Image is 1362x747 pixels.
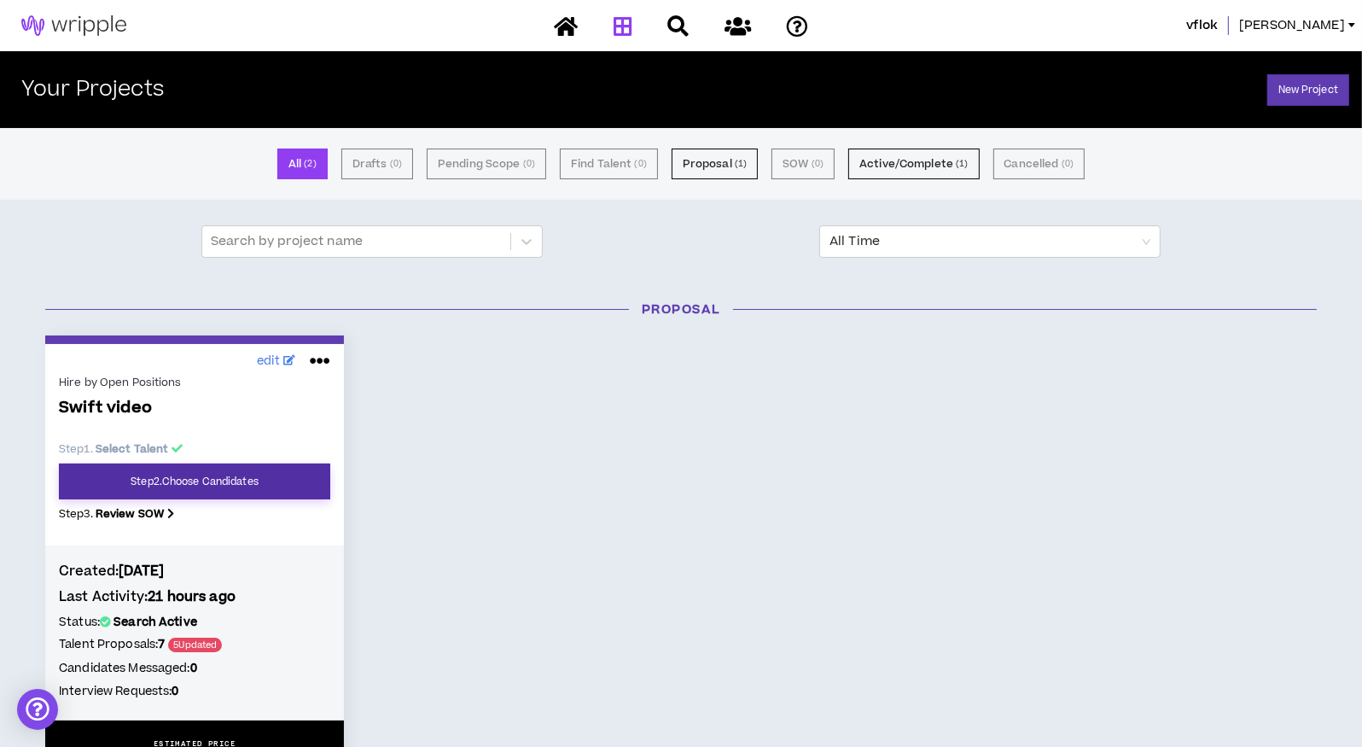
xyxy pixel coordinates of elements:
[59,659,330,678] h5: Candidates Messaged:
[96,506,164,522] b: Review SOW
[96,441,169,457] b: Select Talent
[59,613,330,632] h5: Status:
[59,682,330,701] h5: Interview Requests:
[993,149,1086,179] button: Cancelled (0)
[17,689,58,730] div: Open Intercom Messenger
[59,399,330,418] span: Swift video
[32,301,1330,318] h3: Proposal
[168,638,222,652] span: 5 Updated
[1239,16,1345,35] span: [PERSON_NAME]
[1062,156,1074,172] small: ( 0 )
[277,149,328,179] button: All (2)
[158,636,165,653] b: 7
[672,149,758,179] button: Proposal (1)
[1267,74,1349,106] a: New Project
[148,587,236,606] b: 21 hours ago
[635,156,647,172] small: ( 0 )
[390,156,402,172] small: ( 0 )
[735,156,747,172] small: ( 1 )
[253,348,300,375] a: edit
[1186,16,1218,35] span: vflok
[59,635,330,655] h5: Talent Proposals:
[113,614,197,631] b: Search Active
[172,683,178,700] b: 0
[59,441,330,457] p: Step 1 .
[257,353,280,371] span: edit
[119,562,164,581] b: [DATE]
[956,156,968,172] small: ( 1 )
[59,587,330,606] h4: Last Activity:
[812,156,824,172] small: ( 0 )
[21,78,164,102] h2: Your Projects
[848,149,979,179] button: Active/Complete (1)
[427,149,546,179] button: Pending Scope (0)
[190,660,197,677] b: 0
[829,226,1150,257] span: All Time
[59,464,330,499] a: Step2.Choose Candidates
[304,156,316,172] small: ( 2 )
[771,149,835,179] button: SOW (0)
[59,506,330,522] p: Step 3 .
[341,149,413,179] button: Drafts (0)
[59,562,330,581] h4: Created:
[523,156,535,172] small: ( 0 )
[560,149,658,179] button: Find Talent (0)
[59,375,330,390] div: Hire by Open Positions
